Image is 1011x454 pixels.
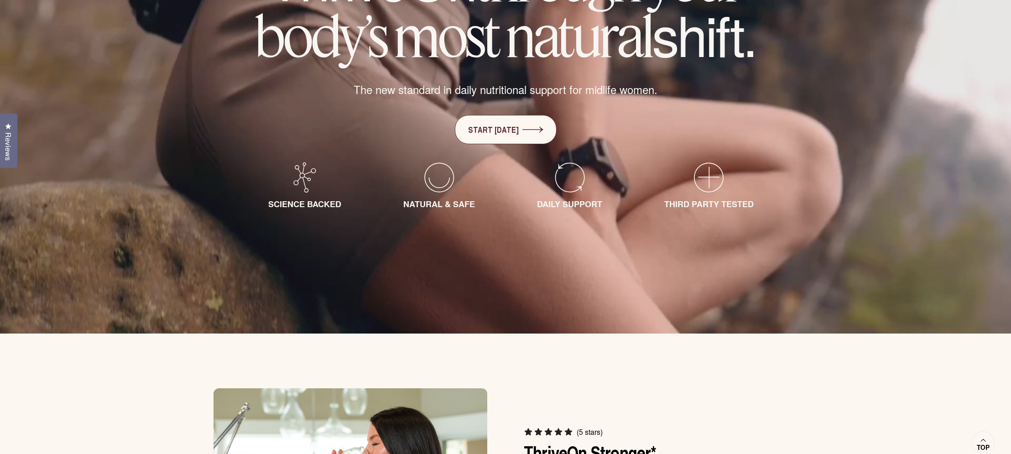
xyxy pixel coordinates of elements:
span: Reviews [2,132,14,161]
a: START [DATE] [455,115,557,144]
span: DAILY SUPPORT [537,198,602,210]
span: Top [977,444,990,452]
span: The new standard in daily nutritional support for midlife women. [354,82,657,97]
span: (5 stars) [577,428,603,437]
span: SCIENCE BACKED [268,198,341,210]
span: THIRD PARTY TESTED [664,198,754,210]
span: NATURAL & SAFE [403,198,475,210]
